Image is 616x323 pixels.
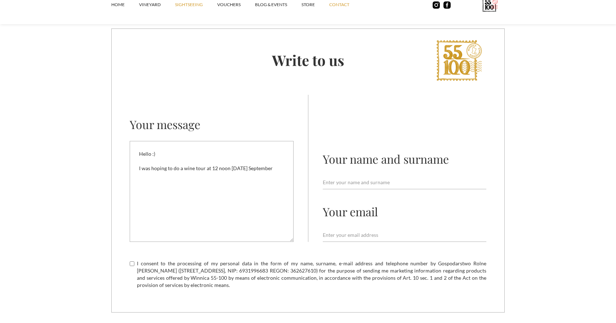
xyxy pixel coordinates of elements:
font: Your message [130,116,200,132]
form: Email Form [112,95,504,307]
input: Enter your name and surname [323,176,486,189]
font: Write to us [272,50,344,70]
font: vineyard [139,2,161,7]
font: STORE [302,2,315,7]
font: SIGHTSEEING [175,2,203,7]
font: contact [329,2,349,7]
font: Home [111,2,125,7]
font: Your email [323,204,378,219]
font: Blog & Events [255,2,287,7]
input: I consent to the processing of my personal data in the form of my name, surname, e-mail address a... [130,261,134,266]
font: Your name and surname [323,151,449,167]
font: vouchers [217,2,241,7]
font: I consent to the processing of my personal data in the form of my name, surname, e-mail address a... [137,260,486,288]
input: Enter your email address [323,228,486,242]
